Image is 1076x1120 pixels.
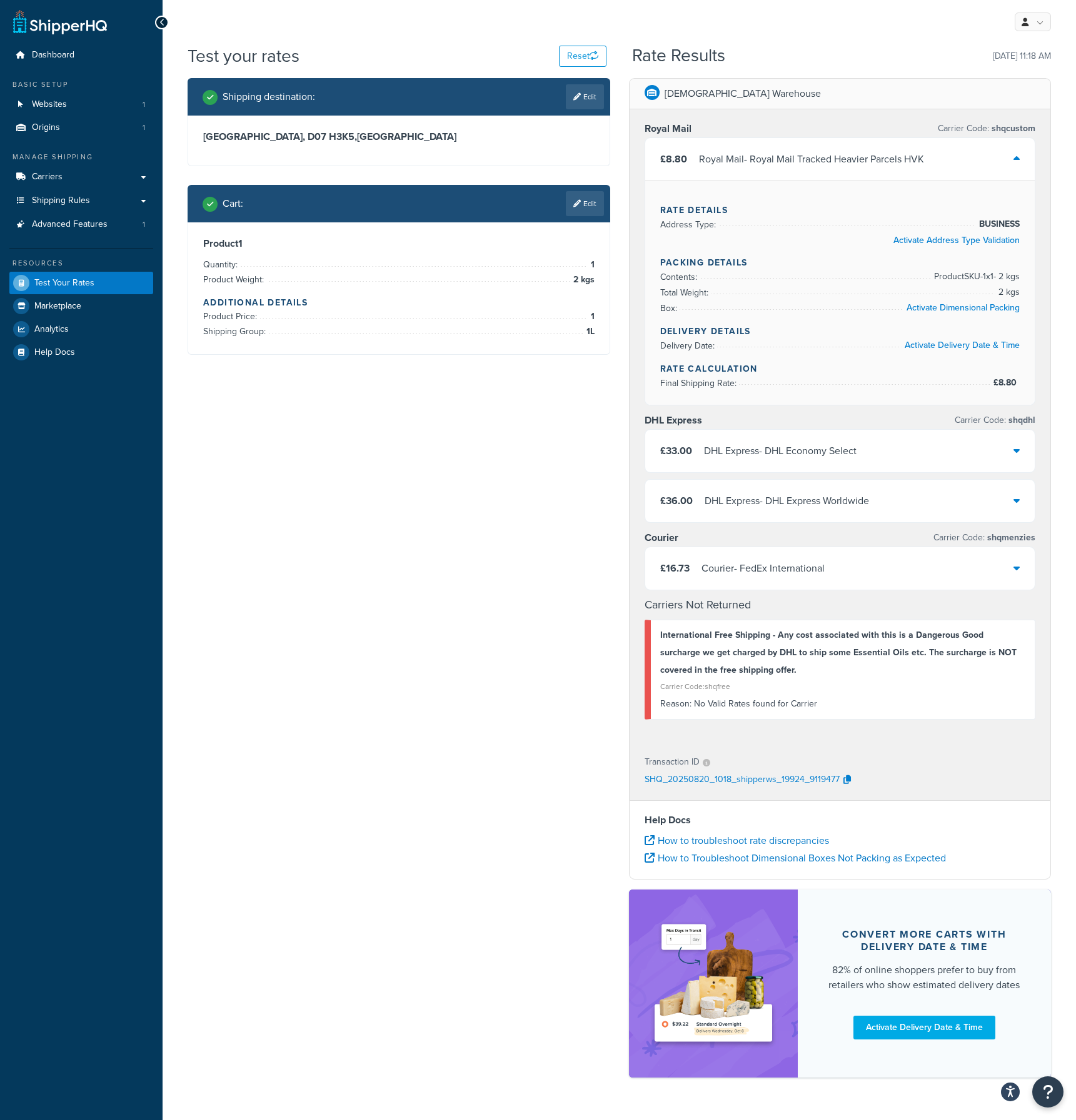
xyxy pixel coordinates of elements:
span: 1 [143,219,145,230]
span: Test Your Rates [34,278,94,289]
div: Royal Mail - Royal Mail Tracked Heavier Parcels HVK [699,151,924,168]
li: Origins [9,116,153,139]
h4: Delivery Details [660,325,1020,338]
div: Basic Setup [9,79,153,90]
div: Convert more carts with delivery date & time [828,928,1021,953]
span: Advanced Features [32,219,108,230]
a: Advanced Features1 [9,213,153,236]
h2: Shipping destination : [223,91,315,102]
a: Analytics [9,318,153,340]
span: 1 [143,99,145,110]
a: Carriers [9,166,153,189]
a: Dashboard [9,44,153,67]
span: Help Docs [34,347,75,358]
button: Reset [559,46,606,67]
span: Product SKU-1 x 1 - 2 kgs [931,269,1020,284]
li: Websites [9,93,153,116]
a: How to Troubleshoot Dimensional Boxes Not Packing as Expected [645,851,946,865]
p: Transaction ID [645,753,700,771]
h4: Packing Details [660,256,1020,269]
a: Origins1 [9,116,153,139]
span: £8.80 [993,376,1020,389]
span: Analytics [34,324,69,335]
h4: Rate Calculation [660,362,1020,375]
img: feature-image-ddt-36eae7f7280da8017bfb280eaccd9c446f90b1fe08728e4019434db127062ab4.png [648,908,779,1059]
span: Contents: [660,270,700,284]
span: Reason: [660,697,691,710]
div: International Free Shipping - Any cost associated with this is a Dangerous Good surcharge we get ... [660,627,1026,679]
div: Resources [9,258,153,269]
a: Activate Delivery Date & Time [905,339,1020,352]
span: 1 [588,257,595,272]
h3: DHL Express [645,414,702,427]
span: Origins [32,122,60,133]
div: No Valid Rates found for Carrier [660,695,1026,713]
div: Manage Shipping [9,152,153,162]
span: 1L [583,324,595,339]
a: Marketplace [9,295,153,317]
span: Total Weight: [660,286,711,299]
span: Websites [32,99,67,110]
span: BUSINESS [976,217,1020,232]
div: 82% of online shoppers prefer to buy from retailers who show estimated delivery dates [828,963,1021,993]
h3: Courier [645,532,678,544]
h4: Rate Details [660,204,1020,217]
p: Carrier Code: [933,529,1035,547]
span: 1 [143,122,145,133]
div: DHL Express - DHL Economy Select [704,442,857,460]
span: 2 kgs [570,272,595,287]
span: Shipping Group: [203,325,269,338]
button: Open Resource Center [1032,1076,1063,1108]
span: Shipping Rules [32,196,90,206]
h4: Additional Details [203,296,595,309]
h1: Test your rates [188,44,299,68]
span: Marketplace [34,301,81,312]
span: Final Shipping Rate: [660,377,740,390]
h2: Rate Results [632,46,725,66]
span: Product Weight: [203,273,267,286]
a: Test Your Rates [9,272,153,294]
span: 2 kgs [995,285,1020,300]
a: Activate Delivery Date & Time [853,1016,995,1039]
a: Activate Address Type Validation [893,234,1020,247]
div: DHL Express - DHL Express Worldwide [705,492,869,510]
h4: Carriers Not Returned [645,597,1036,613]
span: Dashboard [32,50,74,61]
a: Shipping Rules [9,189,153,212]
span: shqdhl [1006,414,1035,427]
a: Edit [566,84,604,109]
a: How to troubleshoot rate discrepancies [645,833,829,848]
span: shqcustom [989,122,1035,135]
a: Help Docs [9,341,153,364]
span: £36.00 [660,493,693,508]
span: £8.80 [660,152,687,166]
span: shqmenzies [985,531,1035,544]
span: Address Type: [660,218,719,231]
p: SHQ_20250820_1018_shipperws_19924_9119477 [645,771,840,790]
span: 1 [588,309,595,324]
h4: Help Docs [645,813,1036,828]
span: £33.00 [660,444,692,458]
span: Box: [660,302,680,315]
a: Edit [566,191,604,216]
a: Websites1 [9,93,153,116]
h3: [GEOGRAPHIC_DATA], D07 H3K5 , [GEOGRAPHIC_DATA] [203,131,595,143]
div: Carrier Code: shqfree [660,678,1026,695]
h3: Product 1 [203,237,595,250]
h3: Royal Mail [645,122,691,135]
span: Carriers [32,172,63,182]
span: Quantity: [203,258,241,271]
span: Delivery Date: [660,339,718,352]
span: Product Price: [203,310,260,323]
a: Activate Dimensional Packing [907,301,1020,314]
p: [DEMOGRAPHIC_DATA] Warehouse [665,85,821,102]
div: Courier - FedEx International [701,560,825,577]
p: [DATE] 11:18 AM [993,47,1051,65]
